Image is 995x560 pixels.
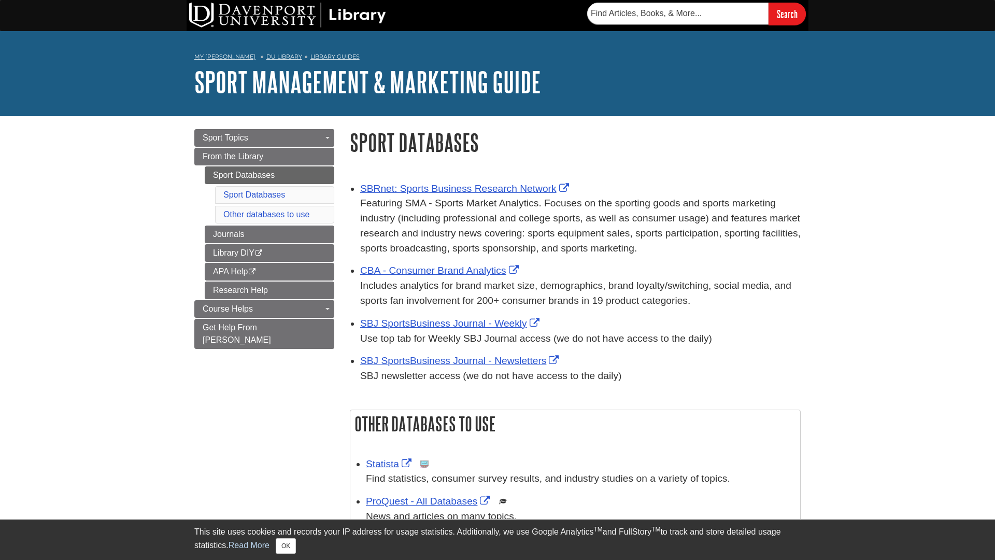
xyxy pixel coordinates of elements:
[194,300,334,318] a: Course Helps
[203,152,263,161] span: From the Library
[360,265,521,276] a: Link opens in new window
[205,244,334,262] a: Library DIY
[194,66,541,98] a: Sport Management & Marketing Guide
[366,458,414,469] a: Link opens in new window
[310,53,360,60] a: Library Guides
[223,190,285,199] a: Sport Databases
[587,3,769,24] input: Find Articles, Books, & More...
[248,269,257,275] i: This link opens in a new window
[350,410,800,438] h2: Other databases to use
[360,331,801,346] p: Use top tab for Weekly SBJ Journal access (we do not have access to the daily)
[266,53,302,60] a: DU Library
[360,369,801,384] p: SBJ newsletter access (we do not have access to the daily)
[366,509,795,524] p: News and articles on many topics.
[360,196,801,256] p: Featuring SMA - Sports Market Analytics. Focuses on the sporting goods and sports marketing indus...
[360,318,542,329] a: Link opens in new window
[194,129,334,349] div: Guide Page Menu
[203,323,271,344] span: Get Help From [PERSON_NAME]
[276,538,296,554] button: Close
[194,319,334,349] a: Get Help From [PERSON_NAME]
[651,526,660,533] sup: TM
[205,166,334,184] a: Sport Databases
[593,526,602,533] sup: TM
[194,50,801,66] nav: breadcrumb
[194,526,801,554] div: This site uses cookies and records your IP address for usage statistics. Additionally, we use Goo...
[189,3,386,27] img: DU Library
[499,497,507,506] img: Scholarly or Peer Reviewed
[587,3,806,25] form: Searches DU Library's articles, books, and more
[360,355,561,366] a: Link opens in new window
[205,226,334,243] a: Journals
[254,250,263,257] i: This link opens in a new window
[769,3,806,25] input: Search
[205,282,334,299] a: Research Help
[194,52,255,61] a: My [PERSON_NAME]
[194,148,334,165] a: From the Library
[366,496,492,507] a: Link opens in new window
[205,263,334,281] a: APA Help
[360,278,801,309] p: Includes analytics for brand market size, demographics, brand loyalty/switching, social media, an...
[360,183,572,194] a: Link opens in new window
[420,460,429,468] img: Statistics
[194,129,334,147] a: Sport Topics
[203,304,253,313] span: Course Helps
[229,541,269,550] a: Read More
[223,210,309,219] a: Other databases to use
[366,471,795,486] p: Find statistics, consumer survey results, and industry studies on a variety of topics.
[203,133,248,142] span: Sport Topics
[350,129,801,156] h1: Sport Databases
